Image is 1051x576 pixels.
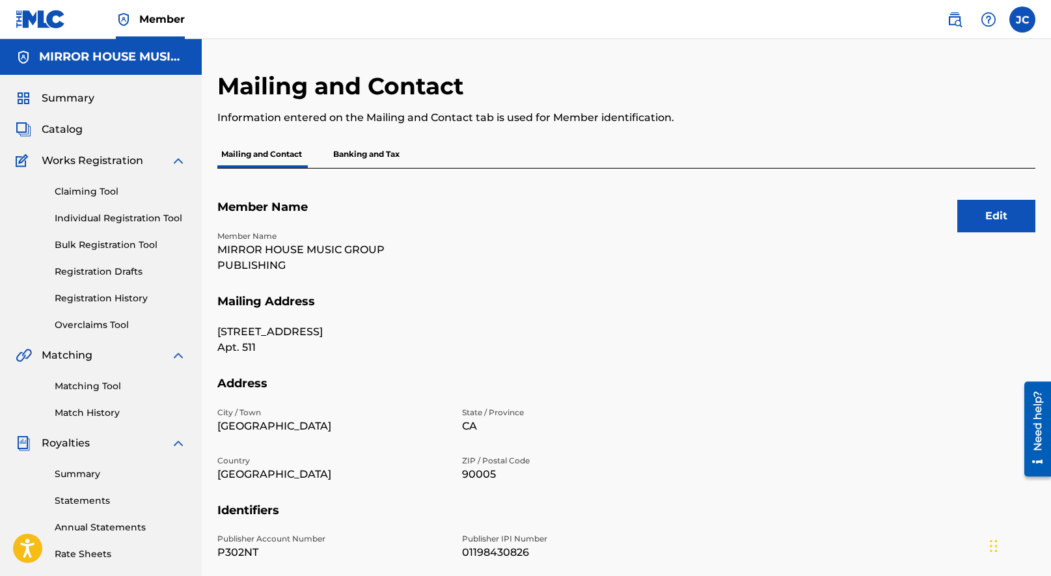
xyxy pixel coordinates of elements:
img: Top Rightsholder [116,12,131,27]
span: Member [139,12,185,27]
h5: Mailing Address [217,294,1035,325]
h5: Member Name [217,200,1035,230]
p: Publisher IPI Number [462,533,691,545]
span: Matching [42,348,92,363]
button: Edit [957,200,1035,232]
span: Royalties [42,435,90,451]
a: Annual Statements [55,521,186,534]
img: Accounts [16,49,31,65]
iframe: Chat Widget [986,514,1051,576]
p: 90005 [462,467,691,482]
img: MLC Logo [16,10,66,29]
p: City / Town [217,407,446,418]
img: Royalties [16,435,31,451]
a: CatalogCatalog [16,122,83,137]
p: Member Name [217,230,446,242]
a: Public Search [942,7,968,33]
p: Publisher Account Number [217,533,446,545]
a: Matching Tool [55,379,186,393]
img: Catalog [16,122,31,137]
a: Individual Registration Tool [55,212,186,225]
p: Apt. 511 [217,340,446,355]
h5: Address [217,376,1035,407]
img: expand [171,435,186,451]
a: Bulk Registration Tool [55,238,186,252]
img: Matching [16,348,32,363]
h5: Identifiers [217,503,1035,534]
img: expand [171,153,186,169]
img: Works Registration [16,153,33,169]
span: Catalog [42,122,83,137]
img: Summary [16,90,31,106]
a: Registration Drafts [55,265,186,279]
span: Works Registration [42,153,143,169]
p: Information entered on the Mailing and Contact tab is used for Member identification. [217,110,847,126]
div: Help [976,7,1002,33]
p: 01198430826 [462,545,691,560]
p: [GEOGRAPHIC_DATA] [217,467,446,482]
span: Summary [42,90,94,106]
p: Mailing and Contact [217,141,306,168]
a: SummarySummary [16,90,94,106]
p: [GEOGRAPHIC_DATA] [217,418,446,434]
p: [STREET_ADDRESS] [217,324,446,340]
iframe: Resource Center [1015,377,1051,482]
p: State / Province [462,407,691,418]
img: help [981,12,996,27]
a: Match History [55,406,186,420]
div: Drag [990,527,998,566]
a: Claiming Tool [55,185,186,199]
h5: MIRROR HOUSE MUSIC GROUP PUBLISHING [39,49,186,64]
div: User Menu [1009,7,1035,33]
a: Statements [55,494,186,508]
p: P302NT [217,545,446,560]
p: ZIP / Postal Code [462,455,691,467]
a: Registration History [55,292,186,305]
p: CA [462,418,691,434]
h2: Mailing and Contact [217,72,471,101]
p: Banking and Tax [329,141,403,168]
img: search [947,12,962,27]
p: MIRROR HOUSE MUSIC GROUP PUBLISHING [217,242,446,273]
img: expand [171,348,186,363]
a: Summary [55,467,186,481]
a: Overclaims Tool [55,318,186,332]
a: Rate Sheets [55,547,186,561]
p: Country [217,455,446,467]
